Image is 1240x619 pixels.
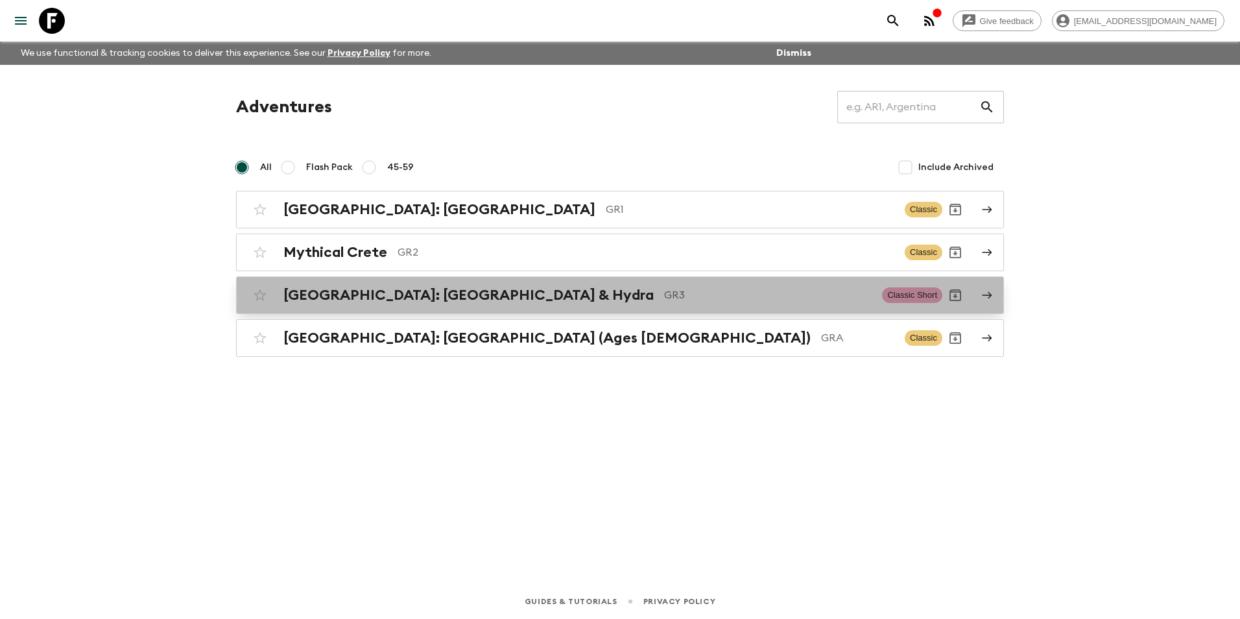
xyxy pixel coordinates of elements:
p: GRA [821,330,894,346]
h2: [GEOGRAPHIC_DATA]: [GEOGRAPHIC_DATA] [283,201,595,218]
span: Give feedback [973,16,1041,26]
p: We use functional & tracking cookies to deliver this experience. See our for more. [16,42,436,65]
div: [EMAIL_ADDRESS][DOMAIN_NAME] [1052,10,1224,31]
button: Archive [942,282,968,308]
h1: Adventures [236,94,332,120]
span: Classic [905,245,942,260]
p: GR1 [606,202,894,217]
input: e.g. AR1, Argentina [837,89,979,125]
a: [GEOGRAPHIC_DATA]: [GEOGRAPHIC_DATA] (Ages [DEMOGRAPHIC_DATA])GRAClassicArchive [236,319,1004,357]
a: [GEOGRAPHIC_DATA]: [GEOGRAPHIC_DATA]GR1ClassicArchive [236,191,1004,228]
h2: [GEOGRAPHIC_DATA]: [GEOGRAPHIC_DATA] (Ages [DEMOGRAPHIC_DATA]) [283,330,811,346]
a: Give feedback [953,10,1042,31]
span: Classic [905,202,942,217]
button: Dismiss [773,44,815,62]
span: Classic [905,330,942,346]
a: Privacy Policy [328,49,390,58]
a: Privacy Policy [643,594,715,609]
span: Include Archived [918,161,994,174]
h2: Mythical Crete [283,244,387,261]
a: Mythical CreteGR2ClassicArchive [236,234,1004,271]
span: [EMAIL_ADDRESS][DOMAIN_NAME] [1067,16,1224,26]
p: GR2 [398,245,894,260]
span: Classic Short [882,287,942,303]
span: Flash Pack [306,161,353,174]
button: Archive [942,197,968,223]
span: All [260,161,272,174]
button: search adventures [880,8,906,34]
span: 45-59 [387,161,414,174]
a: [GEOGRAPHIC_DATA]: [GEOGRAPHIC_DATA] & HydraGR3Classic ShortArchive [236,276,1004,314]
a: Guides & Tutorials [525,594,617,609]
button: menu [8,8,34,34]
button: Archive [942,325,968,351]
p: GR3 [664,287,872,303]
h2: [GEOGRAPHIC_DATA]: [GEOGRAPHIC_DATA] & Hydra [283,287,654,304]
button: Archive [942,239,968,265]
